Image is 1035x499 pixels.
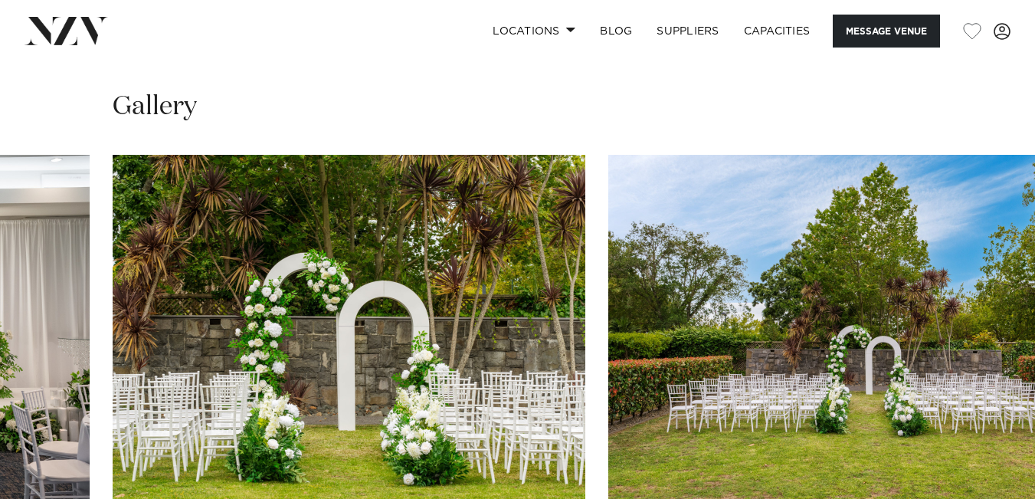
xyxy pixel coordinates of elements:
[588,15,644,48] a: BLOG
[644,15,731,48] a: SUPPLIERS
[833,15,940,48] button: Message Venue
[732,15,823,48] a: Capacities
[25,17,108,44] img: nzv-logo.png
[113,90,197,124] h2: Gallery
[480,15,588,48] a: Locations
